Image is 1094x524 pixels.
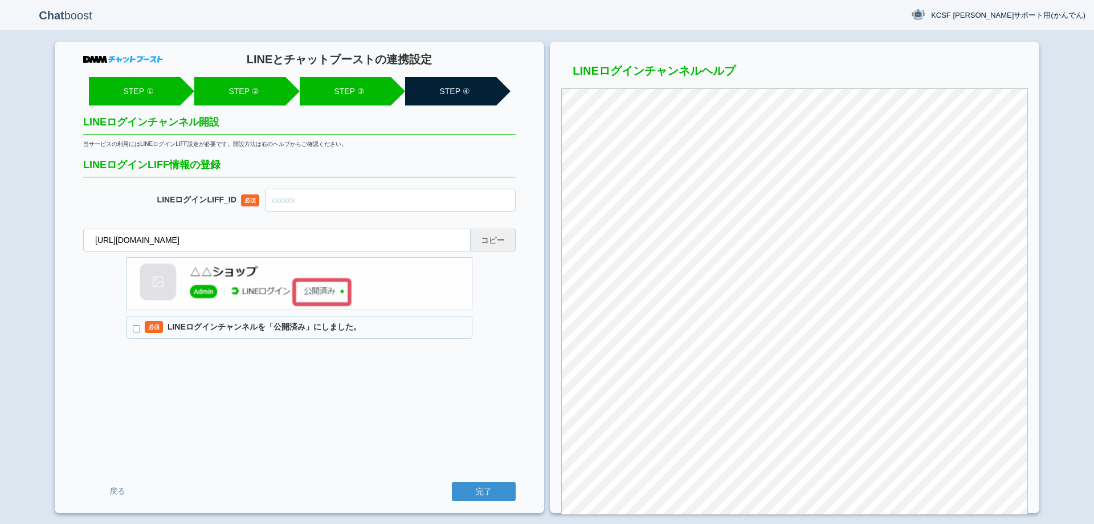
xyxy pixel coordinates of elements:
[133,325,140,332] input: 必須LINEログインチャンネルを「公開済み」にしました。
[265,189,516,212] input: xxxxxx
[89,77,180,105] li: STEP ①
[126,316,472,339] label: LINEログインチャンネルを「公開済み」にしました。
[405,77,496,105] li: STEP ④
[300,77,391,105] li: STEP ③
[452,482,516,501] input: 完了
[194,77,285,105] li: STEP ②
[39,9,64,22] b: Chat
[470,229,516,251] button: コピー
[163,53,516,66] h1: LINEとチャットブーストの連携設定
[83,195,265,205] dt: LINEログインLIFF_ID
[126,257,472,310] img: LINEログインチャンネル情報の登録確認
[83,117,516,135] h2: LINEログインチャンネル開設
[83,481,152,502] a: 戻る
[241,194,259,206] span: 必須
[83,160,516,177] h2: LINEログインLIFF情報の登録
[145,321,163,333] span: 必須
[83,56,163,63] img: DMMチャットブースト
[931,10,1085,21] span: KCSF [PERSON_NAME]サポート用(かんでん)
[911,7,925,22] img: User Image
[561,64,1028,83] h3: LINEログインチャンネルヘルプ
[83,140,516,148] div: 当サービスの利用にはLINEログインLIFF設定が必要です。開設方法は右のヘルプからご確認ください。
[9,1,123,30] p: boost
